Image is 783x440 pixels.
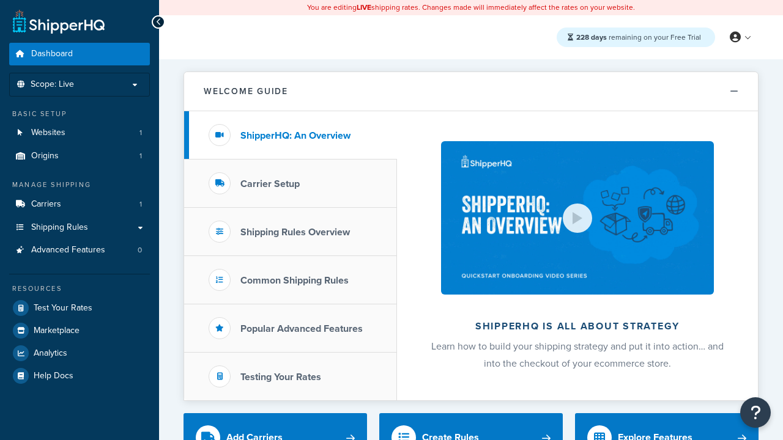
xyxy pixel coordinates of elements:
[138,245,142,255] span: 0
[9,239,150,262] a: Advanced Features0
[576,32,607,43] strong: 228 days
[9,284,150,294] div: Resources
[9,193,150,216] li: Carriers
[576,32,701,43] span: remaining on your Free Trial
[9,320,150,342] a: Marketplace
[31,128,65,138] span: Websites
[9,180,150,190] div: Manage Shipping
[9,145,150,167] a: Origins1
[9,297,150,319] a: Test Your Rates
[240,130,351,141] h3: ShipperHQ: An Overview
[9,145,150,167] li: Origins
[34,371,73,381] span: Help Docs
[9,109,150,119] div: Basic Setup
[9,122,150,144] li: Websites
[240,275,349,286] h3: Common Shipping Rules
[31,49,73,59] span: Dashboard
[31,245,105,255] span: Advanced Features
[31,151,59,161] span: Origins
[34,326,80,336] span: Marketplace
[9,239,150,262] li: Advanced Features
[9,342,150,364] a: Analytics
[9,365,150,387] a: Help Docs
[357,2,371,13] b: LIVE
[740,397,771,428] button: Open Resource Center
[431,339,724,370] span: Learn how to build your shipping strategy and put it into action… and into the checkout of your e...
[9,216,150,239] a: Shipping Rules
[31,199,61,210] span: Carriers
[240,372,321,383] h3: Testing Your Rates
[139,128,142,138] span: 1
[139,199,142,210] span: 1
[34,348,67,359] span: Analytics
[240,178,300,189] h3: Carrier Setup
[31,79,74,90] span: Scope: Live
[240,323,363,334] h3: Popular Advanced Features
[139,151,142,161] span: 1
[34,303,92,313] span: Test Your Rates
[9,43,150,65] a: Dashboard
[9,193,150,216] a: Carriers1
[184,72,758,111] button: Welcome Guide
[204,87,288,96] h2: Welcome Guide
[441,141,714,295] img: ShipperHQ is all about strategy
[9,122,150,144] a: Websites1
[240,227,350,238] h3: Shipping Rules Overview
[429,321,725,332] h2: ShipperHQ is all about strategy
[31,222,88,233] span: Shipping Rules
